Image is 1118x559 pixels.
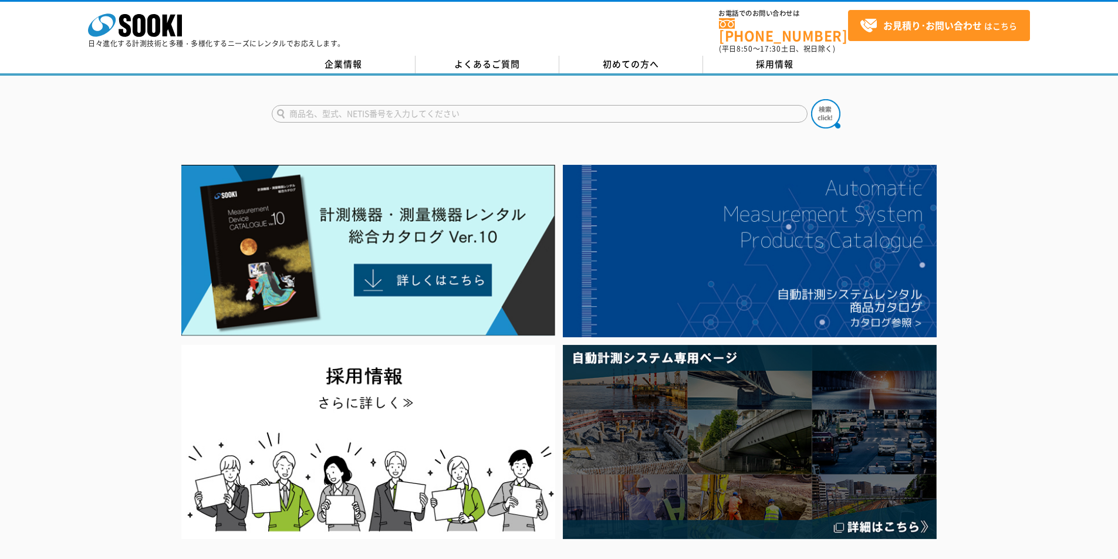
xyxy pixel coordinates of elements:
[559,56,703,73] a: 初めての方へ
[272,56,416,73] a: 企業情報
[181,165,555,336] img: Catalog Ver10
[719,43,835,54] span: (平日 ～ 土日、祝日除く)
[416,56,559,73] a: よくあるご質問
[760,43,781,54] span: 17:30
[181,345,555,539] img: SOOKI recruit
[563,345,937,539] img: 自動計測システム専用ページ
[703,56,847,73] a: 採用情報
[848,10,1030,41] a: お見積り･お問い合わせはこちら
[603,57,659,70] span: 初めての方へ
[737,43,753,54] span: 8:50
[719,10,848,17] span: お電話でのお問い合わせは
[272,105,808,123] input: 商品名、型式、NETIS番号を入力してください
[883,18,982,32] strong: お見積り･お問い合わせ
[860,17,1017,35] span: はこちら
[563,165,937,337] img: 自動計測システムカタログ
[88,40,345,47] p: 日々進化する計測技術と多種・多様化するニーズにレンタルでお応えします。
[719,18,848,42] a: [PHONE_NUMBER]
[811,99,840,128] img: btn_search.png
